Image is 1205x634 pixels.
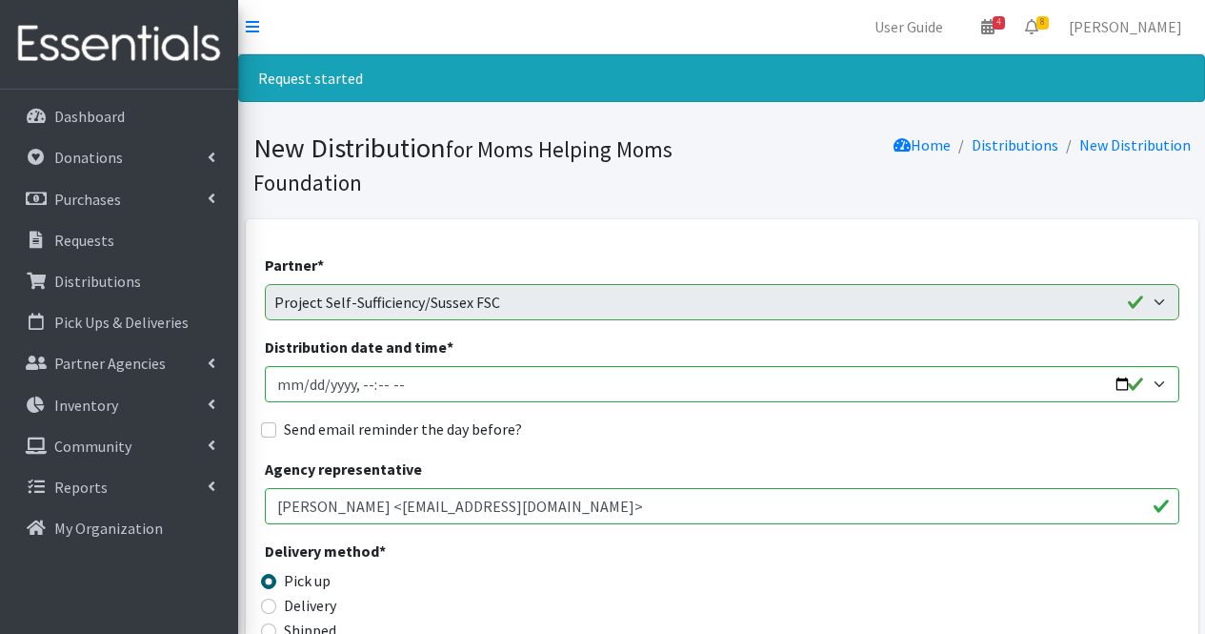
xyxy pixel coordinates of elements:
p: My Organization [54,519,163,538]
a: Donations [8,138,231,176]
p: Purchases [54,190,121,209]
p: Inventory [54,396,118,415]
a: Pick Ups & Deliveries [8,303,231,341]
a: 4 [966,8,1010,46]
p: Distributions [54,272,141,291]
a: Home [894,135,951,154]
a: Dashboard [8,97,231,135]
a: Reports [8,468,231,506]
label: Delivery [284,594,336,617]
a: Distributions [8,262,231,300]
a: My Organization [8,509,231,547]
span: 4 [993,16,1005,30]
a: 8 [1010,8,1054,46]
legend: Delivery method [265,540,493,569]
p: Requests [54,231,114,250]
small: for Moms Helping Moms Foundation [253,135,673,196]
abbr: required [447,337,453,357]
a: User Guide [859,8,958,46]
label: Partner [265,254,324,276]
a: [PERSON_NAME] [1054,8,1197,46]
label: Agency representative [265,458,422,481]
div: Request started [238,54,1205,102]
p: Partner Agencies [54,354,166,373]
p: Reports [54,478,108,497]
label: Send email reminder the day before? [284,418,522,440]
a: Inventory [8,386,231,424]
label: Pick up [284,569,331,592]
abbr: required [379,542,386,561]
a: Purchases [8,180,231,218]
abbr: required [317,256,324,275]
img: HumanEssentials [8,12,231,76]
p: Community [54,437,131,456]
span: 8 [1036,16,1049,30]
p: Dashboard [54,107,125,126]
a: Distributions [972,135,1058,154]
a: Community [8,427,231,465]
a: Requests [8,221,231,259]
a: New Distribution [1079,135,1191,154]
a: Partner Agencies [8,344,231,382]
p: Donations [54,148,123,167]
label: Distribution date and time [265,336,453,358]
p: Pick Ups & Deliveries [54,313,189,332]
h1: New Distribution [253,132,715,197]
